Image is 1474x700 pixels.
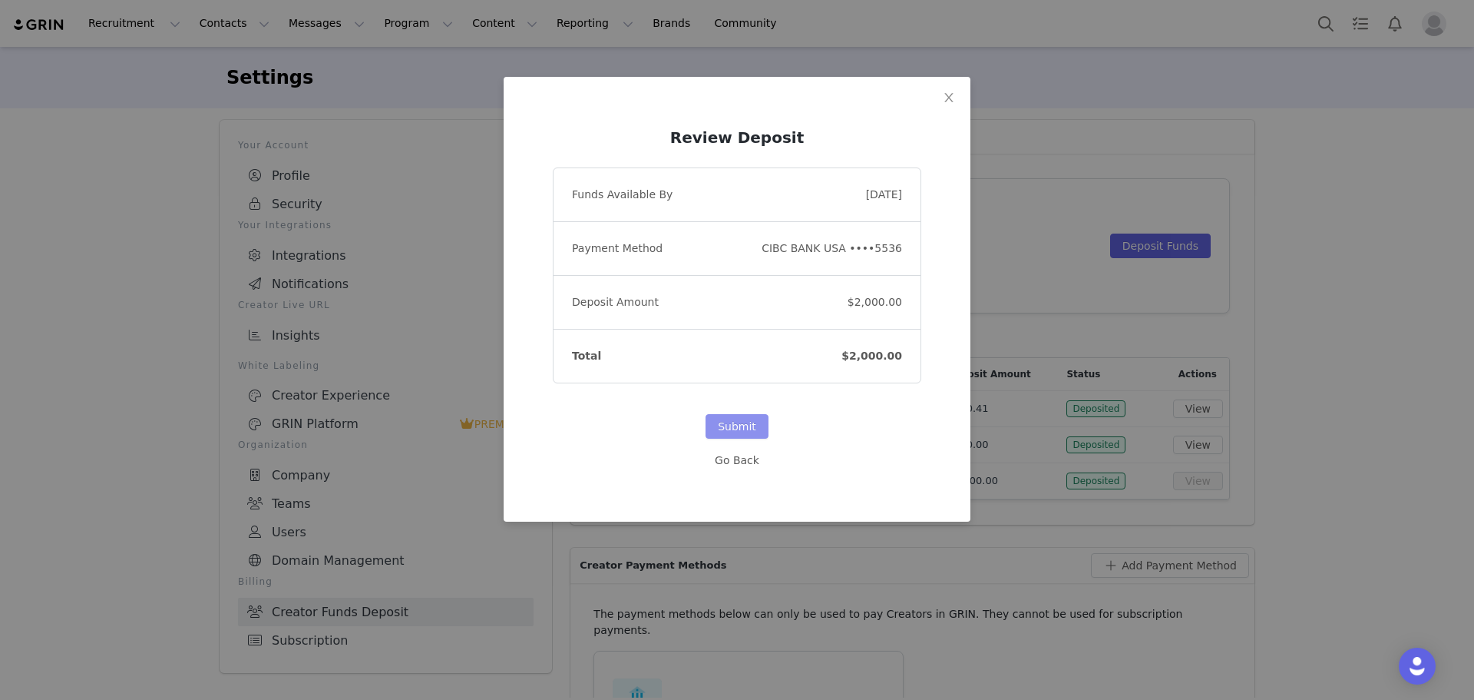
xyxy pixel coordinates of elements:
[943,91,955,104] i: icon: close
[714,448,760,473] button: Go Back
[572,187,673,203] span: Funds Available By
[572,348,601,364] span: Total
[572,241,663,257] span: Payment Method
[572,294,659,310] span: Deposit Amount
[553,126,921,149] h2: Review Deposit
[841,348,902,364] span: $2,000.00
[866,187,902,203] span: [DATE]
[762,241,902,257] span: CIBC BANK USA ••••5536
[848,294,902,310] span: $2,000.00
[927,77,970,120] button: Close
[1399,648,1436,685] div: Open Intercom Messenger
[706,414,768,439] button: Submit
